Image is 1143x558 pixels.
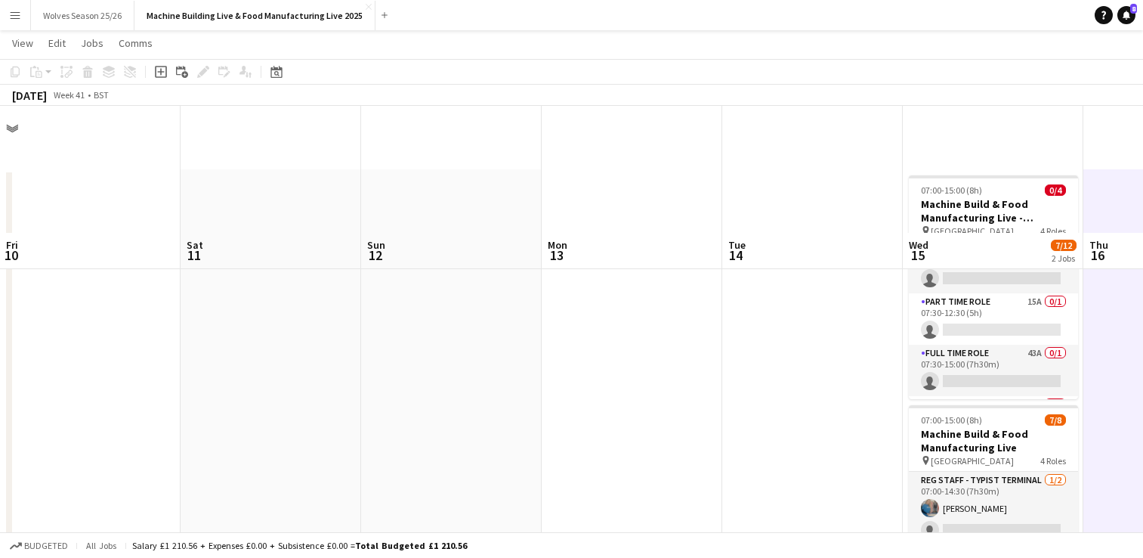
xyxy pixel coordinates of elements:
[909,197,1078,225] h3: Machine Build & Food Manufacturing Live - Availability
[12,88,47,103] div: [DATE]
[921,184,982,196] span: 07:00-15:00 (8h)
[42,33,72,53] a: Edit
[132,540,467,551] div: Salary £1 210.56 + Expenses £0.00 + Subsistence £0.00 =
[1045,414,1066,426] span: 7/8
[907,246,928,264] span: 15
[365,246,385,264] span: 12
[931,225,1014,237] span: [GEOGRAPHIC_DATA]
[909,175,1078,399] app-job-card: 07:00-15:00 (8h)0/4Machine Build & Food Manufacturing Live - Availability [GEOGRAPHIC_DATA]4 Role...
[119,36,153,50] span: Comms
[548,238,567,252] span: Mon
[31,1,134,30] button: Wolves Season 25/26
[545,246,567,264] span: 13
[187,238,203,252] span: Sat
[367,238,385,252] span: Sun
[1087,246,1108,264] span: 16
[8,538,70,554] button: Budgeted
[921,414,982,426] span: 07:00-15:00 (8h)
[909,427,1078,454] h3: Machine Build & Food Manufacturing Live
[12,36,33,50] span: View
[75,33,110,53] a: Jobs
[728,238,746,252] span: Tue
[909,238,928,252] span: Wed
[113,33,159,53] a: Comms
[81,36,103,50] span: Jobs
[134,1,375,30] button: Machine Building Live & Food Manufacturing Live 2025
[6,238,18,252] span: Fri
[909,472,1078,545] app-card-role: Reg Staff - Typist Terminal1/207:00-14:30 (7h30m)[PERSON_NAME]
[909,396,1078,448] app-card-role: Part Time Role29A0/1
[909,293,1078,345] app-card-role: Part Time Role15A0/107:30-12:30 (5h)
[50,89,88,101] span: Week 41
[184,246,203,264] span: 11
[94,89,109,101] div: BST
[6,33,39,53] a: View
[1117,6,1135,24] a: 8
[909,345,1078,396] app-card-role: Full Time Role43A0/107:30-15:00 (7h30m)
[48,36,66,50] span: Edit
[355,540,467,551] span: Total Budgeted £1 210.56
[24,541,68,551] span: Budgeted
[4,246,18,264] span: 10
[1040,455,1066,467] span: 4 Roles
[726,246,746,264] span: 14
[1045,184,1066,196] span: 0/4
[1089,238,1108,252] span: Thu
[1130,4,1137,14] span: 8
[1040,225,1066,237] span: 4 Roles
[1051,240,1077,251] span: 7/12
[931,455,1014,467] span: [GEOGRAPHIC_DATA]
[83,540,119,551] span: All jobs
[1052,253,1076,264] div: 2 Jobs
